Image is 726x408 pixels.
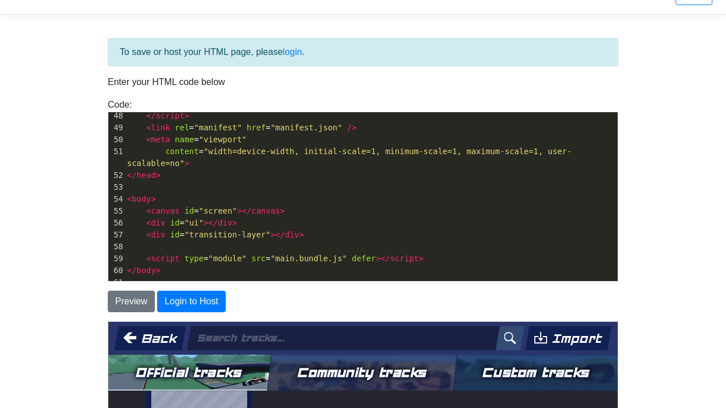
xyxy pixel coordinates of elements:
span: </ [127,171,137,180]
span: canvas [151,206,180,215]
span: < [146,135,151,144]
span: div [218,218,232,227]
button: Import [417,4,503,28]
button: Winter 1 [36,187,146,301]
div: Winter [41,142,468,169]
span: </ [146,111,156,120]
div: 53 [108,181,125,193]
span: ></ [204,218,218,227]
span: = [127,218,237,227]
span: "transition-layer" [184,230,271,239]
img: search.svg [387,4,416,28]
span: < [146,123,151,132]
div: 52 [108,169,125,181]
button: Login to Host [157,291,225,312]
span: link [151,123,170,132]
span: "main.bundle.js" [271,254,347,263]
div: 57 [108,229,125,241]
span: "width=device-width, initial-scale=1, minimum-scale=1, maximum-scale=1, user-scalable=no" [127,147,572,168]
span: "ui" [184,218,204,227]
div: 59 [108,253,125,265]
div: 50 [108,134,125,146]
span: = [127,206,285,215]
button: Preview [108,291,155,312]
div: 56 [108,217,125,229]
div: 55 [108,205,125,217]
span: < [146,230,151,239]
span: "manifest" [194,123,242,132]
p: Winter 2 [158,189,264,202]
span: name [175,135,194,144]
img: winter_colored.svg [45,146,63,164]
div: 51 [108,146,125,158]
div: 54 [108,193,125,205]
div: 49 [108,122,125,134]
p: Winter 3 [278,189,385,202]
span: script [390,254,419,263]
div: 00:49.400 [36,107,146,124]
span: content [165,147,199,156]
span: href [247,123,266,132]
span: ></ [237,206,251,215]
span: meta [151,135,170,144]
span: = = [127,123,357,132]
span: ></ [375,254,390,263]
span: = [127,230,304,239]
button: Winter 2 [156,187,266,301]
span: div [151,218,165,227]
span: > [151,194,155,203]
span: canvas [251,206,280,215]
span: = [127,147,572,168]
span: defer [352,254,375,263]
span: type [184,254,204,263]
span: "viewport" [199,135,246,144]
p: Enter your HTML code below [108,75,618,89]
button: Back [6,4,78,28]
span: "manifest.json" [271,123,342,132]
span: < [127,194,132,203]
span: id [170,218,180,227]
div: 48 [108,110,125,122]
span: body [137,266,156,275]
span: </ [127,266,137,275]
span: rel [175,123,189,132]
button: Winter 3 [277,187,387,301]
span: > [184,159,189,168]
span: = [127,135,247,144]
span: > [233,218,237,227]
span: script [156,111,185,120]
div: 61 [108,277,125,288]
div: 58 [108,241,125,253]
span: script [151,254,180,263]
p: Winter 1 [38,189,144,202]
span: div [151,230,165,239]
span: < [146,218,151,227]
div: Code: [99,98,627,282]
span: < [146,254,151,263]
span: > [156,171,161,180]
span: id [184,206,194,215]
span: div [285,230,299,239]
span: src [251,254,265,263]
span: head [137,171,156,180]
span: > [299,230,304,239]
button: Community tracks [160,33,348,69]
span: > [184,111,189,120]
span: > [156,266,161,275]
span: ></ [271,230,285,239]
span: "module" [208,254,246,263]
span: > [280,206,285,215]
div: To save or host your HTML page, please . [108,38,618,66]
span: < [146,206,151,215]
div: 60 [108,265,125,277]
button: Custom tracks [345,33,510,69]
span: > [419,254,423,263]
a: login [283,47,302,57]
input: Search tracks... [79,4,392,28]
span: "screen" [199,206,237,215]
span: body [132,194,151,203]
span: = = [127,254,424,263]
span: /> [347,123,357,132]
span: id [170,230,180,239]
